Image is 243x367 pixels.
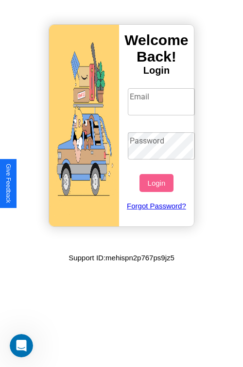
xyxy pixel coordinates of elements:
[10,334,33,357] iframe: Intercom live chat
[69,251,174,264] p: Support ID: mehispn2p767ps9jz5
[5,164,12,203] div: Give Feedback
[123,192,191,220] a: Forgot Password?
[119,32,194,65] h3: Welcome Back!
[49,25,119,226] img: gif
[119,65,194,76] h4: Login
[139,174,173,192] button: Login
